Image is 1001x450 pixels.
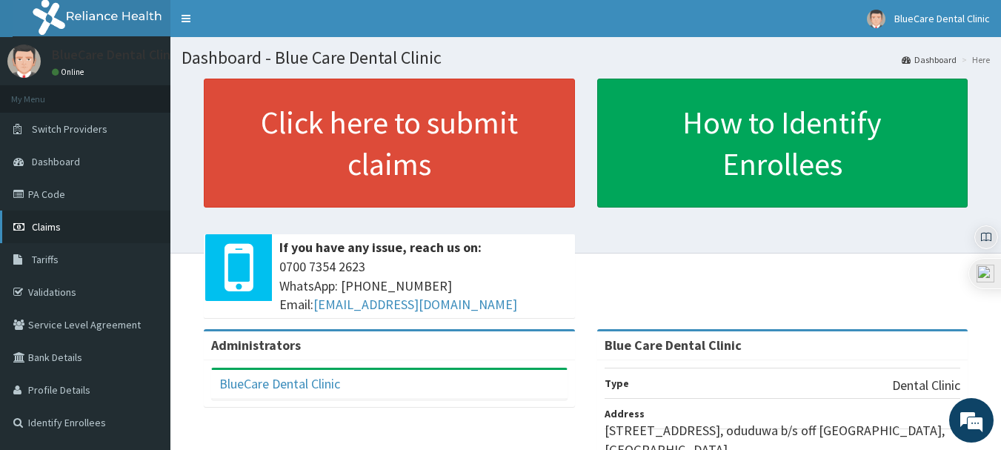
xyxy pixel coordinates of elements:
li: Here [958,53,990,66]
h1: Dashboard - Blue Care Dental Clinic [182,48,990,67]
span: Tariffs [32,253,59,266]
strong: Blue Care Dental Clinic [605,337,742,354]
b: Address [605,407,645,420]
a: Dashboard [902,53,957,66]
span: Dashboard [32,155,80,168]
p: BlueCare Dental Clinic [52,48,180,62]
span: Switch Providers [32,122,107,136]
b: If you have any issue, reach us on: [279,239,482,256]
b: Type [605,377,629,390]
a: How to Identify Enrollees [597,79,968,208]
img: User Image [7,44,41,78]
img: User Image [867,10,885,28]
span: 0700 7354 2623 WhatsApp: [PHONE_NUMBER] Email: [279,257,568,314]
a: Click here to submit claims [204,79,575,208]
p: Dental Clinic [892,376,960,395]
span: BlueCare Dental Clinic [894,12,990,25]
b: Administrators [211,337,301,354]
a: Online [52,67,87,77]
a: [EMAIL_ADDRESS][DOMAIN_NAME] [313,296,517,313]
span: Claims [32,220,61,234]
a: BlueCare Dental Clinic [219,375,340,392]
